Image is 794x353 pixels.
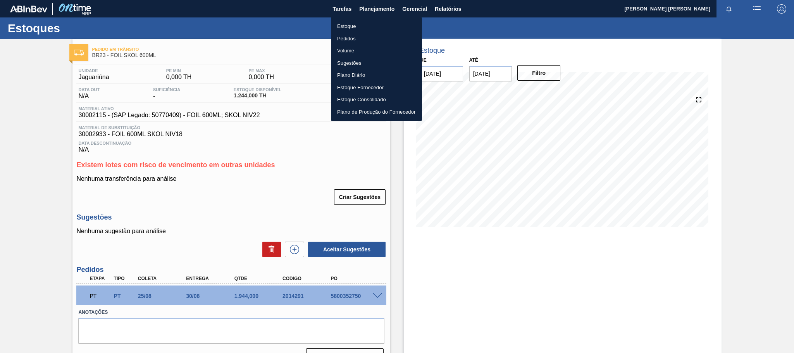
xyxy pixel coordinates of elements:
a: Plano de Produção do Fornecedor [331,106,422,118]
a: Sugestões [331,57,422,69]
a: Plano Diário [331,69,422,81]
a: Estoque Consolidado [331,93,422,106]
a: Volume [331,45,422,57]
a: Estoque Fornecedor [331,81,422,94]
a: Pedidos [331,33,422,45]
a: Estoque [331,20,422,33]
